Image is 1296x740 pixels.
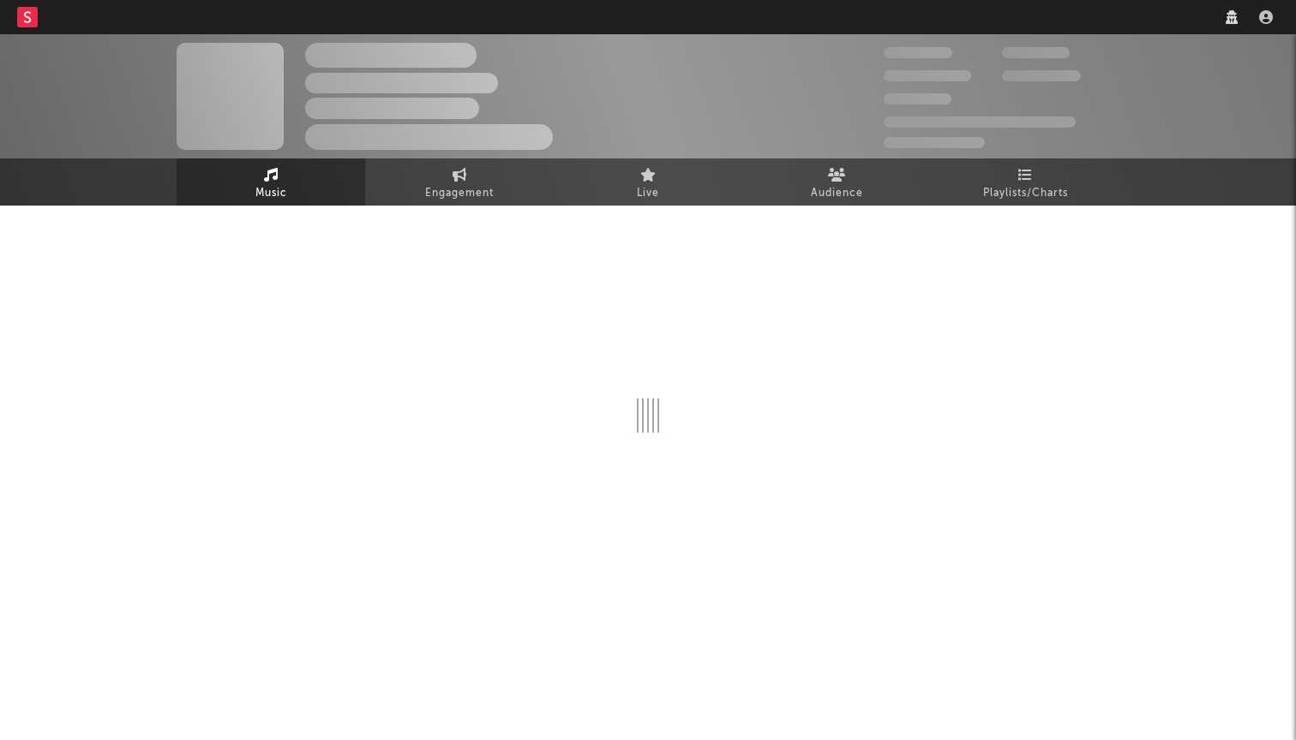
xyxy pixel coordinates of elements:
[177,158,365,206] a: Music
[1002,70,1081,81] span: 1,000,000
[931,158,1119,206] a: Playlists/Charts
[884,116,1076,128] span: 50,000,000 Monthly Listeners
[884,70,971,81] span: 50,000,000
[255,183,287,204] span: Music
[884,93,951,104] span: 100,000
[425,183,494,204] span: Engagement
[811,183,863,204] span: Audience
[1002,47,1070,58] span: 100,000
[365,158,554,206] a: Engagement
[742,158,931,206] a: Audience
[637,183,659,204] span: Live
[884,137,985,148] span: Jump Score: 85.0
[554,158,742,206] a: Live
[983,183,1068,204] span: Playlists/Charts
[884,47,952,58] span: 300,000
